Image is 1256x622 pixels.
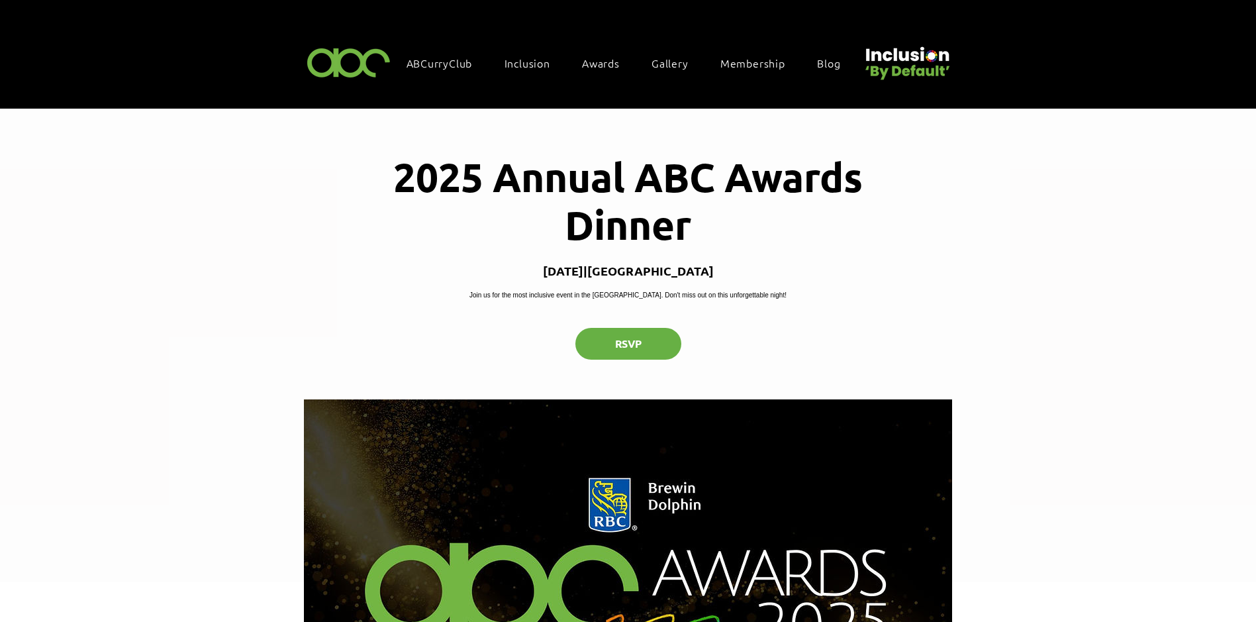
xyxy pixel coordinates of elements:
[575,49,640,77] div: Awards
[583,263,587,278] span: |
[645,49,708,77] a: Gallery
[861,36,952,81] img: Untitled design (22).png
[349,152,907,248] h1: 2025 Annual ABC Awards Dinner
[810,49,860,77] a: Blog
[407,56,473,70] span: ABCurryClub
[498,49,570,77] div: Inclusion
[543,263,583,278] p: [DATE]
[720,56,785,70] span: Membership
[582,56,620,70] span: Awards
[652,56,689,70] span: Gallery
[817,56,840,70] span: Blog
[587,263,714,278] p: [GEOGRAPHIC_DATA]
[400,49,493,77] a: ABCurryClub
[505,56,550,70] span: Inclusion
[400,49,861,77] nav: Site
[714,49,805,77] a: Membership
[575,328,681,360] button: RSVP
[303,42,395,81] img: ABC-Logo-Blank-Background-01-01-2.png
[469,290,787,300] p: Join us for the most inclusive event in the [GEOGRAPHIC_DATA]. Don't miss out on this unforgettab...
